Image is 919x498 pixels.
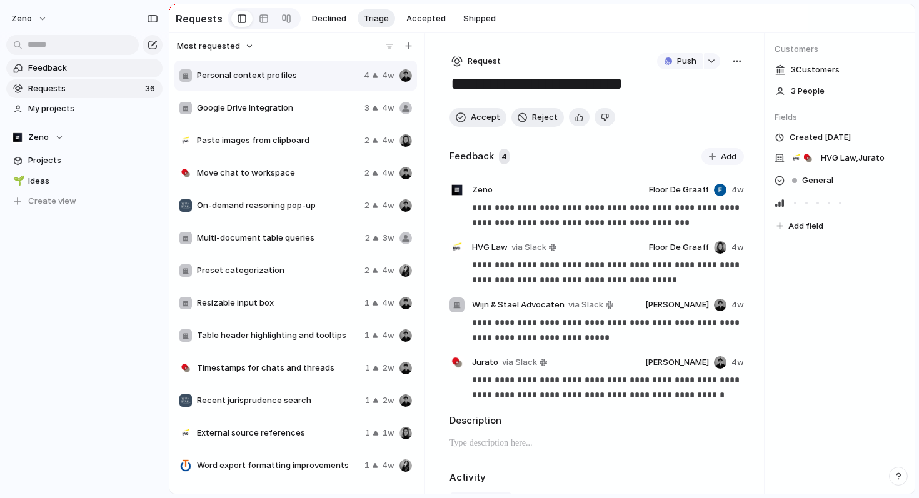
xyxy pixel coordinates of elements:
[6,172,163,191] a: 🌱Ideas
[775,111,905,124] span: Fields
[449,108,506,127] button: Accept
[145,82,158,95] span: 36
[788,220,823,232] span: Add field
[382,329,394,342] span: 4w
[364,134,369,147] span: 2
[175,38,256,54] button: Most requested
[472,241,508,254] span: HVG Law
[649,241,709,254] span: Floor De Graaff
[365,394,370,407] span: 1
[197,394,360,407] span: Recent jurisprudence search
[775,218,825,234] button: Add field
[364,69,369,82] span: 4
[6,9,54,29] button: Zeno
[364,264,369,277] span: 2
[358,9,395,28] button: Triage
[731,184,744,196] span: 4w
[657,53,703,69] button: Push
[382,199,394,212] span: 4w
[365,232,370,244] span: 2
[176,11,223,26] h2: Requests
[406,12,446,25] span: Accepted
[383,394,394,407] span: 2w
[400,9,452,28] button: Accepted
[365,362,370,374] span: 1
[645,356,709,369] span: [PERSON_NAME]
[364,12,389,25] span: Triage
[11,12,32,25] span: Zeno
[511,241,546,254] span: via Slack
[449,149,494,164] h2: Feedback
[821,152,885,164] span: HVG Law , Jurato
[568,299,603,311] span: via Slack
[472,299,565,311] span: Wijn & Stael Advocaten
[197,199,359,212] span: On-demand reasoning pop-up
[6,128,163,147] button: Zeno
[28,175,158,187] span: Ideas
[471,111,500,124] span: Accept
[383,427,394,439] span: 1w
[6,79,163,98] a: Requests36
[364,102,369,114] span: 3
[677,55,696,67] span: Push
[197,69,359,82] span: Personal context profiles
[6,192,163,211] button: Create view
[6,99,163,118] a: My projects
[28,131,49,144] span: Zeno
[197,459,359,472] span: Word export formatting improvements
[731,241,744,254] span: 4w
[645,299,709,311] span: [PERSON_NAME]
[468,55,501,67] span: Request
[197,264,359,277] span: Preset categorization
[197,167,359,179] span: Move chat to workspace
[197,427,360,439] span: External source references
[791,85,825,97] span: 3 People
[449,471,486,485] h2: Activity
[6,59,163,77] a: Feedback
[701,148,744,166] button: Add
[28,154,158,167] span: Projects
[197,134,359,147] span: Paste images from clipboard
[500,355,550,370] a: via Slack
[28,82,141,95] span: Requests
[731,299,744,311] span: 4w
[802,174,833,187] span: General
[463,12,496,25] span: Shipped
[197,297,359,309] span: Resizable input box
[731,356,744,369] span: 4w
[511,108,564,127] button: Reject
[312,12,346,25] span: Declined
[775,43,905,56] span: Customers
[177,40,240,52] span: Most requested
[364,167,369,179] span: 2
[449,53,503,69] button: Request
[649,184,709,196] span: Floor De Graaff
[28,102,158,115] span: My projects
[364,459,369,472] span: 1
[449,414,744,428] h2: Description
[457,9,502,28] button: Shipped
[197,102,359,114] span: Google Drive Integration
[364,297,369,309] span: 1
[382,69,394,82] span: 4w
[306,9,353,28] button: Declined
[28,195,76,207] span: Create view
[28,62,158,74] span: Feedback
[532,111,558,124] span: Reject
[472,184,493,196] span: Zeno
[790,131,851,144] span: Created [DATE]
[382,167,394,179] span: 4w
[791,64,840,76] span: 3 Customer s
[382,459,394,472] span: 4w
[502,356,537,369] span: via Slack
[721,151,736,163] span: Add
[382,134,394,147] span: 4w
[365,427,370,439] span: 1
[382,102,394,114] span: 4w
[364,329,369,342] span: 1
[197,362,360,374] span: Timestamps for chats and threads
[11,175,24,187] button: 🌱
[6,151,163,170] a: Projects
[499,149,510,165] span: 4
